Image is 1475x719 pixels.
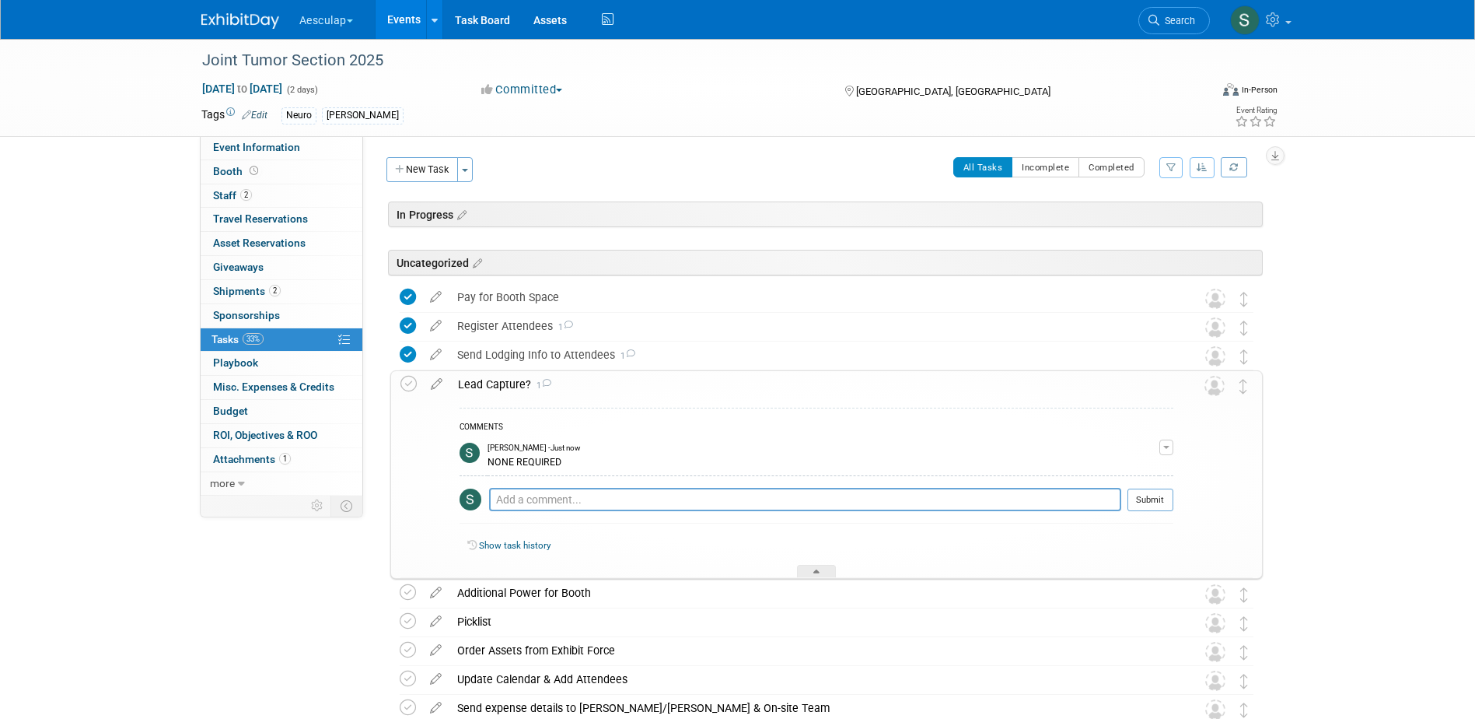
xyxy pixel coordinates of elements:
[1159,15,1195,26] span: Search
[460,489,481,510] img: Sara Hurson
[243,333,264,345] span: 33%
[469,254,482,270] a: Edit sections
[453,206,467,222] a: Edit sections
[1205,317,1225,338] img: Unassigned
[201,280,362,303] a: Shipments2
[201,184,362,208] a: Staff2
[1205,346,1225,367] img: Unassigned
[1230,5,1260,35] img: Sara Hurson
[201,82,283,96] span: [DATE] [DATE]
[531,381,551,391] span: 1
[1205,642,1225,662] img: Unassigned
[279,453,291,465] span: 1
[856,86,1050,97] span: [GEOGRAPHIC_DATA], [GEOGRAPHIC_DATA]
[449,580,1174,606] div: Additional Power for Booth
[1221,157,1247,177] a: Refresh
[197,47,1187,75] div: Joint Tumor Section 2025
[1235,107,1277,114] div: Event Rating
[1240,674,1248,689] i: Move task
[460,443,480,463] img: Sara Hurson
[1118,81,1278,104] div: Event Format
[479,540,551,551] a: Show task history
[423,377,450,391] a: edit
[213,141,300,153] span: Event Information
[213,237,306,249] span: Asset Reservations
[422,319,449,333] a: edit
[201,448,362,472] a: Attachments1
[476,82,568,98] button: Committed
[213,261,264,273] span: Giveaways
[1240,616,1248,631] i: Move task
[1205,289,1225,309] img: Unassigned
[213,189,252,202] span: Staff
[449,666,1174,693] div: Update Calendar & Add Attendees
[1240,321,1248,335] i: Move task
[246,165,261,177] span: Booth not reserved yet
[422,348,449,362] a: edit
[1223,83,1239,96] img: Format-Inperson.png
[1240,703,1248,717] i: Move task
[422,701,449,715] a: edit
[213,429,317,441] span: ROI, Objectives & ROO
[201,328,362,352] a: Tasks33%
[1240,645,1248,660] i: Move task
[488,443,580,454] span: [PERSON_NAME] - Just now
[281,107,316,124] div: Neuro
[213,381,334,393] span: Misc. Expenses & Credits
[269,285,281,296] span: 2
[1204,376,1225,396] img: Unassigned
[460,420,1173,437] div: COMMENTS
[211,333,264,345] span: Tasks
[201,256,362,279] a: Giveaways
[1205,613,1225,633] img: Unassigned
[235,82,250,95] span: to
[388,250,1263,275] div: Uncategorized
[1240,292,1248,307] i: Move task
[488,454,1159,468] div: NONE REQUIRED
[1012,157,1079,177] button: Incomplete
[422,290,449,304] a: edit
[1205,671,1225,691] img: Unassigned
[210,477,235,489] span: more
[1239,379,1247,394] i: Move task
[1078,157,1145,177] button: Completed
[953,157,1013,177] button: All Tasks
[201,352,362,375] a: Playbook
[213,453,291,465] span: Attachments
[201,472,362,496] a: more
[449,637,1174,664] div: Order Assets from Exhibit Force
[1240,349,1248,364] i: Move task
[213,309,280,321] span: Sponsorships
[213,165,261,177] span: Booth
[449,342,1174,368] div: Send Lodging Info to Attendees
[201,304,362,328] a: Sponsorships
[242,110,267,121] a: Edit
[304,496,331,516] td: Personalize Event Tab Strip
[1205,584,1225,605] img: Unassigned
[322,107,404,124] div: [PERSON_NAME]
[240,189,252,201] span: 2
[449,284,1174,310] div: Pay for Booth Space
[388,202,1263,227] div: In Progress
[1138,7,1210,34] a: Search
[553,322,573,332] span: 1
[213,212,308,225] span: Travel Reservations
[1240,587,1248,602] i: Move task
[201,136,362,160] a: Event Information
[201,400,362,423] a: Budget
[422,672,449,686] a: edit
[422,644,449,658] a: edit
[450,371,1173,398] div: Lead Capture?
[386,157,458,182] button: New Task
[449,609,1174,635] div: Picklist
[285,85,318,95] span: (2 days)
[1241,84,1278,96] div: In-Person
[615,351,635,361] span: 1
[201,13,279,29] img: ExhibitDay
[422,586,449,600] a: edit
[201,160,362,184] a: Booth
[201,232,362,255] a: Asset Reservations
[330,496,362,516] td: Toggle Event Tabs
[201,424,362,447] a: ROI, Objectives & ROO
[201,208,362,231] a: Travel Reservations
